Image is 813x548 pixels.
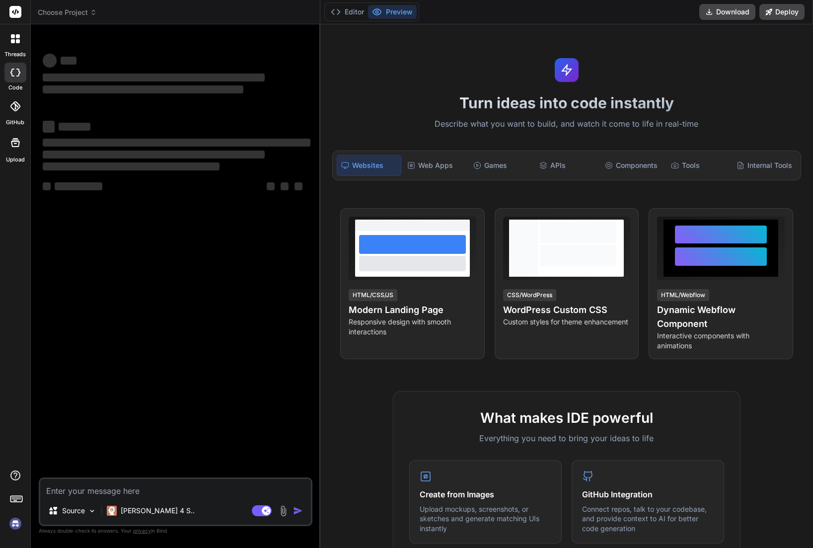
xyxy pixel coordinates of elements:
[601,155,665,176] div: Components
[121,506,195,516] p: [PERSON_NAME] 4 S..
[337,155,402,176] div: Websites
[420,488,551,500] h4: Create from Images
[59,123,90,131] span: ‌
[657,303,785,331] h4: Dynamic Webflow Component
[469,155,533,176] div: Games
[267,182,275,190] span: ‌
[657,331,785,351] p: Interactive components with animations
[582,504,714,534] p: Connect repos, talk to your codebase, and provide context to AI for better code generation
[295,182,302,190] span: ‌
[503,317,631,327] p: Custom styles for theme enhancement
[62,506,85,516] p: Source
[43,162,220,170] span: ‌
[4,50,26,59] label: threads
[582,488,714,500] h4: GitHub Integration
[293,506,303,516] img: icon
[430,217,472,227] span: View Prompt
[43,182,51,190] span: ‌
[38,7,97,17] span: Choose Project
[368,5,417,19] button: Preview
[6,118,24,127] label: GitHub
[503,289,556,301] div: CSS/WordPress
[403,155,467,176] div: Web Apps
[657,289,709,301] div: HTML/Webflow
[55,182,102,190] span: ‌
[326,118,807,131] p: Describe what you want to build, and watch it come to life in real-time
[107,506,117,516] img: Claude 4 Sonnet
[8,83,22,92] label: code
[43,139,310,147] span: ‌
[133,528,151,534] span: privacy
[738,217,781,227] span: View Prompt
[61,57,76,65] span: ‌
[584,217,626,227] span: View Prompt
[349,317,476,337] p: Responsive design with smooth interactions
[281,182,289,190] span: ‌
[759,4,805,20] button: Deploy
[667,155,731,176] div: Tools
[6,156,25,164] label: Upload
[7,515,24,532] img: signin
[327,5,368,19] button: Editor
[420,504,551,534] p: Upload mockups, screenshots, or sketches and generate matching UIs instantly
[326,94,807,112] h1: Turn ideas into code instantly
[349,289,397,301] div: HTML/CSS/JS
[43,54,57,68] span: ‌
[43,74,265,81] span: ‌
[278,505,289,517] img: attachment
[503,303,631,317] h4: WordPress Custom CSS
[88,507,96,515] img: Pick Models
[535,155,599,176] div: APIs
[39,526,312,536] p: Always double-check its answers. Your in Bind
[43,85,243,93] span: ‌
[699,4,755,20] button: Download
[349,303,476,317] h4: Modern Landing Page
[409,407,724,428] h2: What makes IDE powerful
[733,155,797,176] div: Internal Tools
[43,151,265,158] span: ‌
[409,432,724,444] p: Everything you need to bring your ideas to life
[43,121,55,133] span: ‌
